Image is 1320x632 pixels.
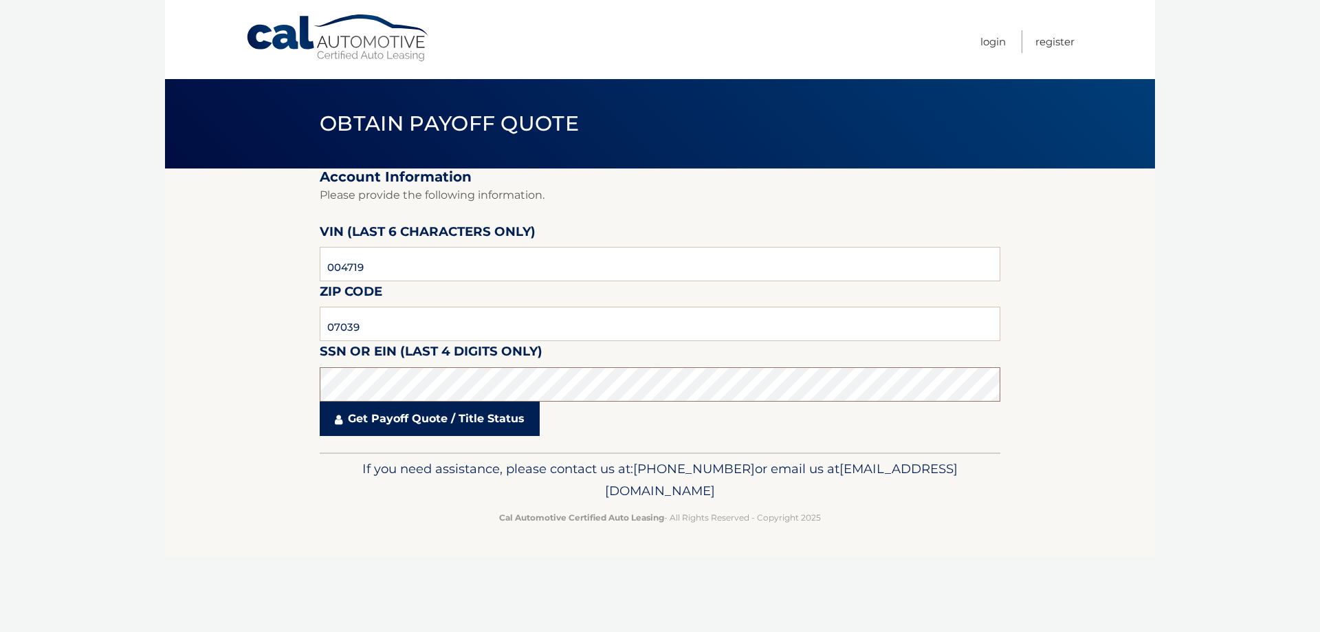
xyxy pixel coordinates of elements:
[1035,30,1075,53] a: Register
[320,341,542,367] label: SSN or EIN (last 4 digits only)
[245,14,431,63] a: Cal Automotive
[320,168,1000,186] h2: Account Information
[320,402,540,436] a: Get Payoff Quote / Title Status
[320,186,1000,205] p: Please provide the following information.
[980,30,1006,53] a: Login
[320,221,536,247] label: VIN (last 6 characters only)
[499,512,664,523] strong: Cal Automotive Certified Auto Leasing
[320,281,382,307] label: Zip Code
[320,111,579,136] span: Obtain Payoff Quote
[633,461,755,477] span: [PHONE_NUMBER]
[329,510,991,525] p: - All Rights Reserved - Copyright 2025
[329,458,991,502] p: If you need assistance, please contact us at: or email us at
